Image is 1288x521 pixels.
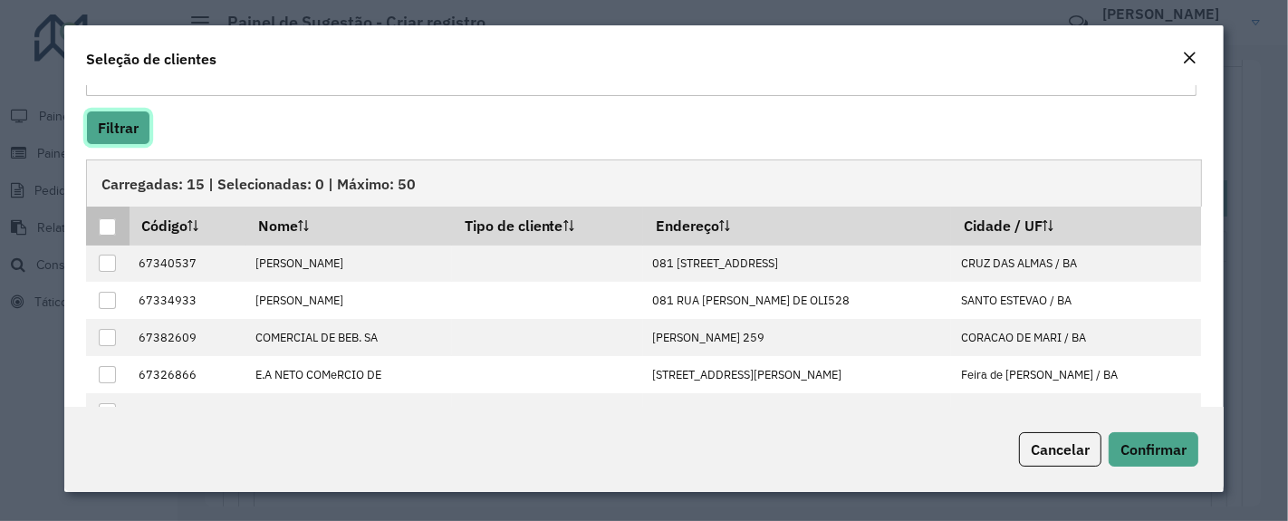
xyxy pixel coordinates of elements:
[951,246,1201,283] td: CRUZ DAS ALMAS / BA
[245,282,452,319] td: [PERSON_NAME]
[130,319,246,356] td: 67382609
[1109,432,1198,467] button: Confirmar
[130,393,246,430] td: 67310201
[643,356,951,393] td: [STREET_ADDRESS][PERSON_NAME]
[245,207,452,245] th: Nome
[130,356,246,393] td: 67326866
[130,282,246,319] td: 67334933
[245,356,452,393] td: E.A NETO COMeRCIO DE
[1177,47,1202,71] button: Close
[643,207,951,245] th: Endereço
[1031,440,1090,458] span: Cancelar
[643,246,951,283] td: 081 [STREET_ADDRESS]
[951,319,1201,356] td: CORACAO DE MARI / BA
[643,282,951,319] td: 081 RUA [PERSON_NAME] DE OLI528
[86,111,150,145] button: Filtrar
[452,207,643,245] th: Tipo de cliente
[951,282,1201,319] td: SANTO ESTEVAO / BA
[643,393,951,430] td: R J B DA FONSECA 52
[86,48,216,70] h4: Seleção de clientes
[245,246,452,283] td: [PERSON_NAME]
[1182,51,1197,65] em: Fechar
[245,393,452,430] td: [PERSON_NAME]
[245,319,452,356] td: COMERCIAL DE BEB. SA
[951,207,1201,245] th: Cidade / UF
[951,393,1201,430] td: CRUZ DAS ALMAS / BA
[130,207,246,245] th: Código
[1120,440,1187,458] span: Confirmar
[86,159,1202,207] div: Carregadas: 15 | Selecionadas: 0 | Máximo: 50
[1019,432,1101,467] button: Cancelar
[130,246,246,283] td: 67340537
[643,319,951,356] td: [PERSON_NAME] 259
[951,356,1201,393] td: Feira de [PERSON_NAME] / BA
